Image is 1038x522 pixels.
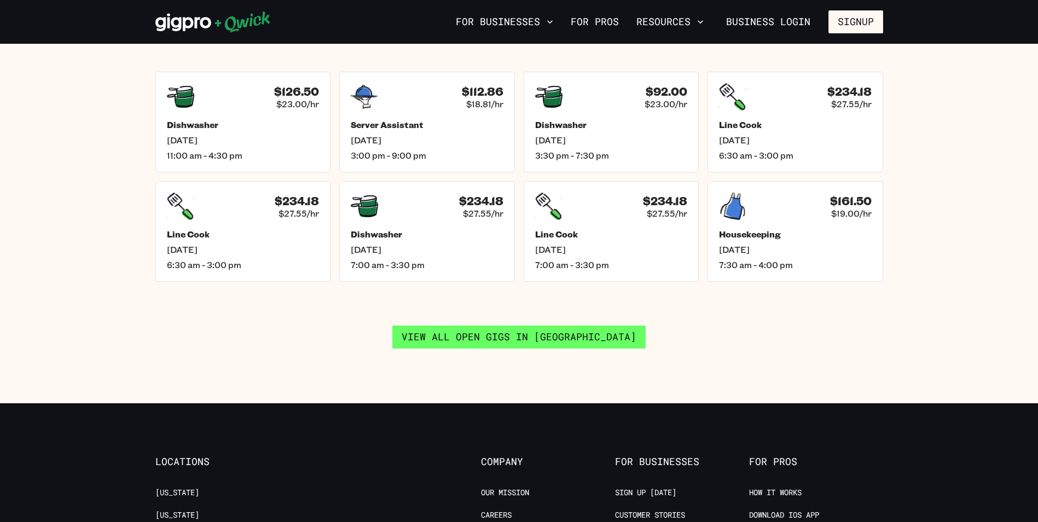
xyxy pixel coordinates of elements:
a: Sign up [DATE] [615,488,676,498]
a: Customer stories [615,510,685,520]
h5: Dishwasher [167,119,320,130]
span: [DATE] [167,135,320,146]
h5: Dishwasher [351,229,503,240]
button: Signup [828,10,883,33]
span: Company [481,456,615,468]
span: 7:00 am - 3:30 pm [351,259,503,270]
h4: $234.18 [459,194,503,208]
h5: Housekeeping [719,229,872,240]
span: $27.55/hr [463,208,503,219]
a: Our Mission [481,488,529,498]
span: $27.55/hr [831,98,872,109]
span: [DATE] [351,135,503,146]
span: For Businesses [615,456,749,468]
span: 3:00 pm - 9:00 pm [351,150,503,161]
a: $234.18$27.55/hrLine Cook[DATE]7:00 am - 3:30 pm [524,181,699,282]
span: 6:30 am - 3:00 pm [719,150,872,161]
a: $92.00$23.00/hrDishwasher[DATE]3:30 pm - 7:30 pm [524,72,699,172]
span: For Pros [749,456,883,468]
h4: $112.86 [462,85,503,98]
h4: $161.50 [830,194,872,208]
a: For Pros [566,13,623,31]
h5: Line Cook [167,229,320,240]
span: $19.00/hr [831,208,872,219]
span: [DATE] [719,135,872,146]
button: Resources [632,13,708,31]
button: For Businesses [451,13,558,31]
a: [US_STATE] [155,488,199,498]
a: $161.50$19.00/hrHousekeeping[DATE]7:30 am - 4:00 pm [708,181,883,282]
a: $112.86$18.81/hrServer Assistant[DATE]3:00 pm - 9:00 pm [339,72,515,172]
h5: Line Cook [535,229,688,240]
span: $23.00/hr [645,98,687,109]
span: [DATE] [535,244,688,255]
a: View all open gigs in [GEOGRAPHIC_DATA] [392,326,646,349]
span: 11:00 am - 4:30 pm [167,150,320,161]
span: [DATE] [167,244,320,255]
a: How it Works [749,488,802,498]
span: 7:00 am - 3:30 pm [535,259,688,270]
h4: $92.00 [646,85,687,98]
span: [DATE] [535,135,688,146]
span: 7:30 am - 4:00 pm [719,259,872,270]
a: Careers [481,510,512,520]
a: $234.18$27.55/hrLine Cook[DATE]6:30 am - 3:00 pm [708,72,883,172]
a: [US_STATE] [155,510,199,520]
span: [DATE] [351,244,503,255]
span: Locations [155,456,289,468]
a: $234.18$27.55/hrDishwasher[DATE]7:00 am - 3:30 pm [339,181,515,282]
h4: $234.18 [827,85,872,98]
span: $18.81/hr [466,98,503,109]
span: 6:30 am - 3:00 pm [167,259,320,270]
h4: $234.18 [275,194,319,208]
h5: Server Assistant [351,119,503,130]
h4: $126.50 [274,85,319,98]
a: $234.18$27.55/hrLine Cook[DATE]6:30 am - 3:00 pm [155,181,331,282]
h5: Line Cook [719,119,872,130]
span: [DATE] [719,244,872,255]
span: $23.00/hr [276,98,319,109]
span: $27.55/hr [647,208,687,219]
h5: Dishwasher [535,119,688,130]
span: $27.55/hr [279,208,319,219]
a: Download IOS App [749,510,819,520]
span: 3:30 pm - 7:30 pm [535,150,688,161]
a: Business Login [717,10,820,33]
h4: $234.18 [643,194,687,208]
a: $126.50$23.00/hrDishwasher[DATE]11:00 am - 4:30 pm [155,72,331,172]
